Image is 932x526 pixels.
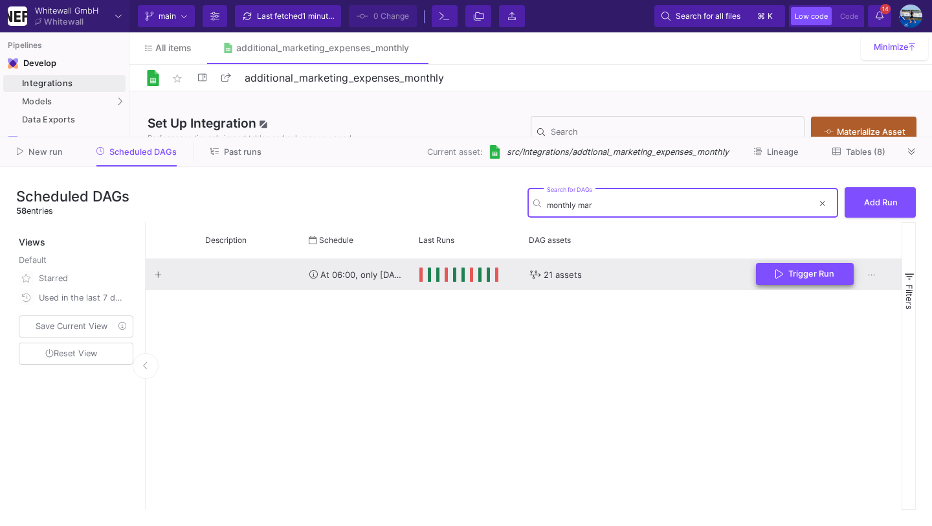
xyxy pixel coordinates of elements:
[145,70,161,86] img: Logo
[23,58,43,69] div: Develop
[788,269,834,279] span: Trigger Run
[1,142,78,162] button: New run
[547,200,813,210] input: Search...
[45,349,97,358] span: Reset View
[319,235,353,245] span: Schedule
[16,269,136,288] button: Starred
[419,235,454,245] span: Last Runs
[145,114,531,150] div: Set Up Integration
[22,78,122,89] div: Integrations
[824,126,897,138] div: Materialize Asset
[8,6,27,26] img: YZ4Yr8zUCx6JYM5gIgaTIQYeTXdcwQjnYC8iZtTV.png
[16,222,139,249] div: Views
[757,8,765,24] span: ⌘
[19,343,133,365] button: Reset View
[3,111,126,128] a: Data Exports
[811,117,916,147] button: Materialize Asset
[44,17,83,26] div: Whitewall
[223,43,234,54] img: Tab icon
[529,235,571,245] span: DAG assets
[8,58,18,69] img: Navigation icon
[23,136,107,146] div: Lineage
[195,142,277,162] button: Past runs
[39,288,126,308] div: Used in the last 7 days
[864,198,898,207] span: Add Run
[39,269,126,288] div: Starred
[159,6,176,26] span: main
[3,75,126,92] a: Integrations
[16,206,27,216] span: 58
[22,115,122,125] div: Data Exports
[845,187,916,218] button: Add Run
[840,12,858,21] span: Code
[868,5,891,27] button: 14
[8,136,18,146] img: Navigation icon
[148,133,351,144] span: Performance tip: only import tables and columns you need
[16,288,136,308] button: Used in the last 7 days
[544,260,582,290] span: 21 assets
[427,146,483,158] span: Current asset:
[507,146,729,158] span: src/Integrations/addtional_marketing_expenses_monthly
[904,284,915,310] span: Filters
[551,129,798,139] input: Search for Tables, Columns, etc.
[846,147,885,157] span: Tables (8)
[836,7,862,25] button: Code
[756,263,854,286] button: Trigger Run
[654,5,785,27] button: Search for all files⌘k
[309,260,405,290] div: At 06:00, only [DATE]
[138,5,195,27] button: main
[257,6,335,26] div: Last fetched
[791,7,832,25] button: Low code
[16,205,129,217] div: entries
[767,147,799,157] span: Lineage
[676,6,740,26] span: Search for all files
[768,8,773,24] span: k
[19,315,133,337] button: Save Current View
[155,43,192,53] span: All items
[35,6,98,15] div: Whitewall GmbH
[109,147,177,157] span: Scheduled DAGs
[81,142,193,162] button: Scheduled DAGs
[738,142,814,162] button: Lineage
[22,97,52,107] span: Models
[3,131,126,152] a: Navigation iconLineage
[488,145,502,159] img: [Legacy] Google Sheets
[817,142,901,162] button: Tables (8)
[224,147,261,157] span: Past runs
[302,11,348,21] span: 1 minute ago
[170,71,185,86] mat-icon: star_border
[205,235,247,245] span: Description
[753,8,778,24] button: ⌘k
[36,321,107,331] span: Save Current View
[235,5,341,27] button: Last fetched1 minute ago
[16,188,129,205] h3: Scheduled DAGs
[19,254,136,269] div: Default
[28,147,63,157] span: New run
[236,43,409,53] div: additional_marketing_expenses_monthly
[880,4,891,14] span: 14
[795,12,828,21] span: Low code
[3,53,126,74] mat-expansion-panel-header: Navigation iconDevelop
[899,5,922,28] img: AEdFTp4_RXFoBzJxSaYPMZp7Iyigz82078j9C0hFtL5t=s96-c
